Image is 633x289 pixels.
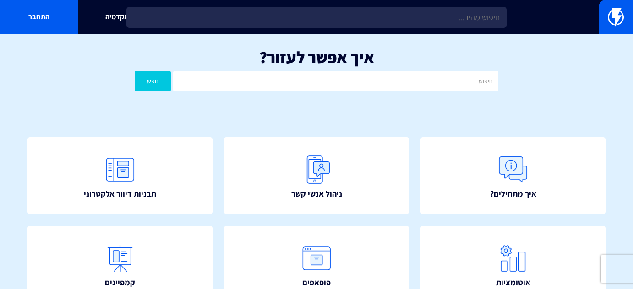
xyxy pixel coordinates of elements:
input: חיפוש [173,71,498,91]
span: פופאפים [302,277,331,289]
h1: איך אפשר לעזור? [14,48,619,66]
button: חפש [135,71,171,91]
a: תבניות דיוור אלקטרוני [27,137,213,214]
span: קמפיינים [105,277,135,289]
span: תבניות דיוור אלקטרוני [84,188,156,200]
span: אוטומציות [496,277,530,289]
span: ניהול אנשי קשר [291,188,342,200]
a: איך מתחילים? [420,137,606,214]
a: ניהול אנשי קשר [224,137,409,214]
span: איך מתחילים? [490,188,536,200]
input: חיפוש מהיר... [126,7,506,28]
